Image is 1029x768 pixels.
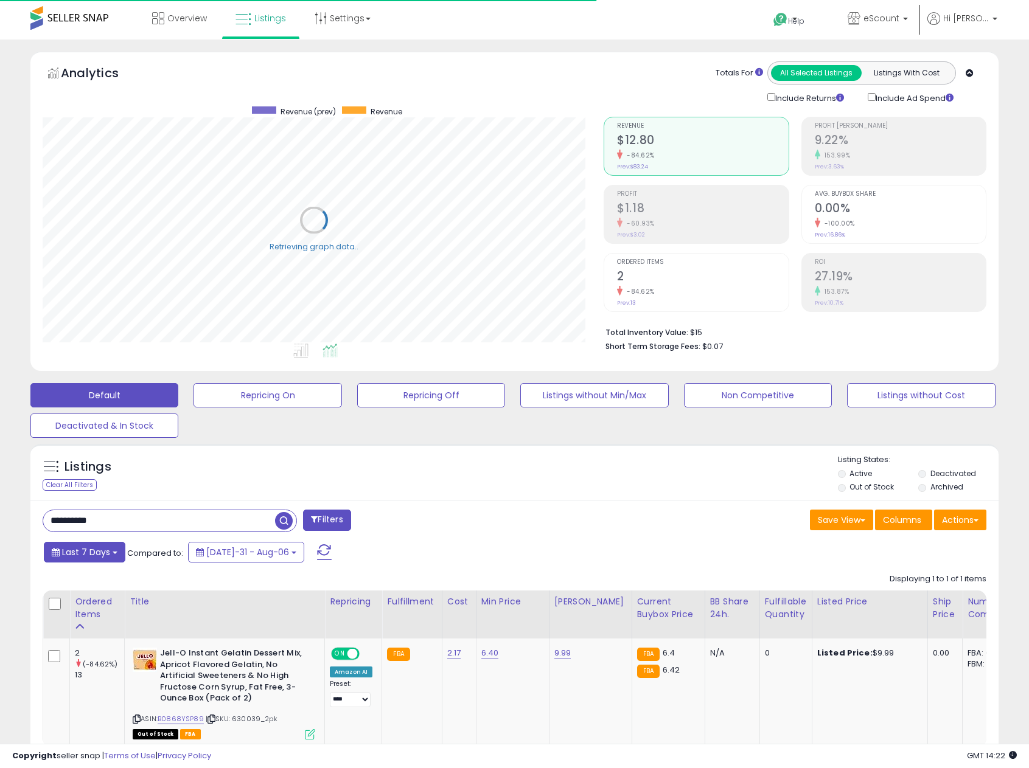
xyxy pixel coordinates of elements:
label: Active [849,468,872,479]
b: Short Term Storage Fees: [605,341,700,351]
div: [PERSON_NAME] [554,595,627,608]
div: Fulfillable Quantity [765,595,807,621]
div: Num of Comp. [968,595,1012,621]
span: Profit [617,191,788,198]
a: Terms of Use [104,750,156,761]
div: Clear All Filters [43,479,97,491]
button: [DATE]-31 - Aug-06 [188,542,304,562]
button: Repricing Off [357,383,505,407]
span: eScount [863,12,899,24]
span: Revenue [617,123,788,130]
span: Hi [PERSON_NAME] [943,12,989,24]
span: FBA [180,729,201,739]
button: Repricing On [194,383,341,407]
h2: $1.18 [617,201,788,218]
button: Non Competitive [684,383,832,407]
div: Displaying 1 to 1 of 1 items [890,573,986,585]
div: Repricing [330,595,377,608]
p: Listing States: [838,454,999,466]
span: Columns [883,514,921,526]
div: Current Buybox Price [637,595,700,621]
div: Title [130,595,319,608]
div: Include Ad Spend [859,91,973,105]
button: Listings without Cost [847,383,995,407]
button: Save View [810,510,873,530]
small: -84.62% [623,287,655,296]
span: Compared to: [127,547,183,559]
div: 0 [765,648,803,659]
button: Last 7 Days [44,542,125,562]
div: FBA: 6 [968,648,1008,659]
div: Preset: [330,680,372,707]
label: Out of Stock [849,482,894,492]
small: -100.00% [820,219,855,228]
b: Listed Price: [817,647,873,659]
small: Prev: 13 [617,299,636,306]
button: Actions [934,510,986,530]
a: Privacy Policy [158,750,211,761]
i: Get Help [773,12,788,27]
label: Archived [930,482,963,492]
span: 6.4 [663,647,675,659]
button: All Selected Listings [771,65,862,81]
span: 6.42 [663,664,680,676]
div: BB Share 24h. [710,595,755,621]
small: -84.62% [623,151,655,160]
div: $9.99 [817,648,918,659]
span: Overview [167,12,207,24]
h2: $12.80 [617,133,788,150]
div: FBM: 2 [968,659,1008,669]
small: FBA [387,648,410,661]
b: Jell-O Instant Gelatin Dessert Mix, Apricot Flavored Gelatin, No Artificial Sweeteners & No High ... [160,648,308,707]
span: 2025-08-14 14:22 GMT [967,750,1017,761]
small: 153.87% [820,287,849,296]
small: Prev: $3.02 [617,231,645,238]
span: Help [788,16,804,26]
div: Listed Price [817,595,923,608]
small: Prev: 10.71% [815,299,843,306]
div: N/A [710,648,750,659]
li: $15 [605,324,977,339]
button: Listings without Min/Max [520,383,668,407]
div: Fulfillment [387,595,436,608]
h2: 2 [617,269,788,286]
span: Last 7 Days [62,546,110,558]
div: ASIN: [133,648,315,738]
small: -60.93% [623,219,655,228]
div: Cost [447,595,471,608]
span: ROI [815,259,986,266]
small: 153.99% [820,151,851,160]
span: $0.07 [702,341,723,352]
div: 13 [75,669,124,680]
span: ON [332,649,347,659]
span: Ordered Items [617,259,788,266]
a: 2.17 [447,647,461,659]
label: Deactivated [930,468,976,479]
small: FBA [637,665,660,678]
strong: Copyright [12,750,57,761]
small: Prev: $83.24 [617,163,648,170]
span: All listings that are currently out of stock and unavailable for purchase on Amazon [133,729,178,739]
a: Help [764,3,828,40]
button: Listings With Cost [861,65,952,81]
h2: 27.19% [815,269,986,286]
div: Totals For [716,67,763,79]
h5: Analytics [61,64,142,85]
div: Ship Price [933,595,957,621]
div: Amazon AI [330,666,372,677]
small: Prev: 3.63% [815,163,844,170]
h2: 9.22% [815,133,986,150]
button: Filters [303,510,351,531]
span: Listings [254,12,286,24]
button: Deactivated & In Stock [30,413,178,438]
b: Total Inventory Value: [605,327,688,337]
a: 9.99 [554,647,571,659]
span: Profit [PERSON_NAME] [815,123,986,130]
span: Avg. Buybox Share [815,191,986,198]
div: 0.00 [933,648,953,659]
span: | SKU: 630039_2pk [206,714,277,724]
img: 41gDND6GMAL._SL40_.jpg [133,648,157,672]
a: Hi [PERSON_NAME] [927,12,997,40]
small: Prev: 16.86% [815,231,845,238]
span: [DATE]-31 - Aug-06 [206,546,289,558]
